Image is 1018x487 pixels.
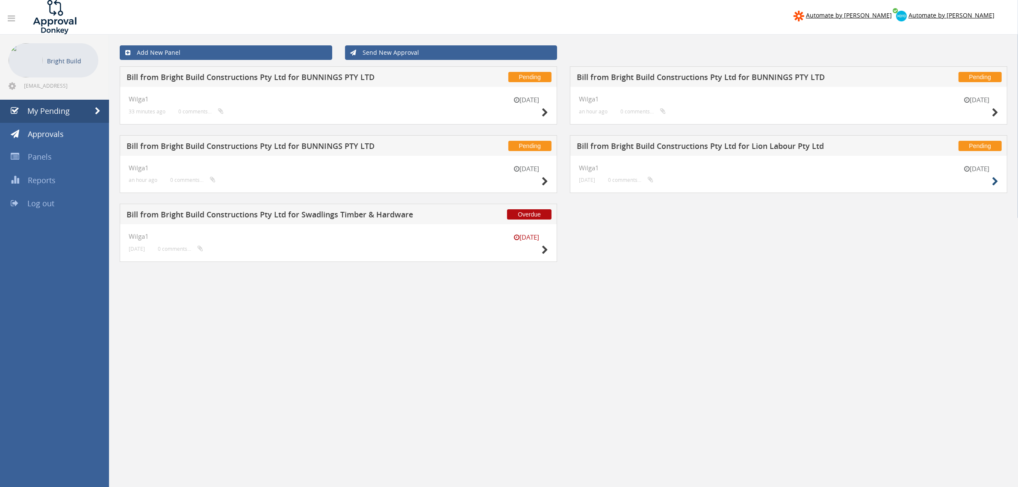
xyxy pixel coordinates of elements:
h4: Wilga1 [579,164,998,172]
small: [DATE] [579,177,595,183]
h5: Bill from Bright Build Constructions Pty Ltd for Lion Labour Pty Ltd [577,142,873,153]
small: an hour ago [579,108,608,115]
h4: Wilga1 [129,164,548,172]
small: 33 minutes ago [129,108,165,115]
span: Pending [959,141,1002,151]
h5: Bill from Bright Build Constructions Pty Ltd for BUNNINGS PTY LTD [127,73,423,84]
small: [DATE] [505,164,548,173]
small: 0 comments... [178,108,224,115]
h5: Bill from Bright Build Constructions Pty Ltd for BUNNINGS PTY LTD [577,73,873,84]
small: 0 comments... [170,177,215,183]
small: 0 comments... [620,108,666,115]
small: [DATE] [505,95,548,104]
small: [DATE] [129,246,145,252]
img: xero-logo.png [896,11,907,21]
span: My Pending [27,106,70,116]
p: Bright Build [47,56,94,66]
span: Overdue [507,209,552,220]
a: Add New Panel [120,45,332,60]
small: 0 comments... [158,246,203,252]
span: Pending [508,141,552,151]
span: Pending [508,72,552,82]
small: [DATE] [505,233,548,242]
small: an hour ago [129,177,157,183]
h5: Bill from Bright Build Constructions Pty Ltd for BUNNINGS PTY LTD [127,142,423,153]
img: zapier-logomark.png [794,11,804,21]
h4: Wilga1 [129,233,548,240]
span: Automate by [PERSON_NAME] [806,11,892,19]
a: Send New Approval [345,45,558,60]
h5: Bill from Bright Build Constructions Pty Ltd for Swadlings Timber & Hardware [127,211,423,221]
small: [DATE] [956,164,998,173]
span: Pending [959,72,1002,82]
span: [EMAIL_ADDRESS][DOMAIN_NAME] [24,82,97,89]
span: Approvals [28,129,64,139]
h4: Wilga1 [129,95,548,103]
span: Panels [28,151,52,162]
small: [DATE] [956,95,998,104]
span: Reports [28,175,56,185]
small: 0 comments... [608,177,653,183]
h4: Wilga1 [579,95,998,103]
span: Automate by [PERSON_NAME] [909,11,994,19]
span: Log out [27,198,54,208]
